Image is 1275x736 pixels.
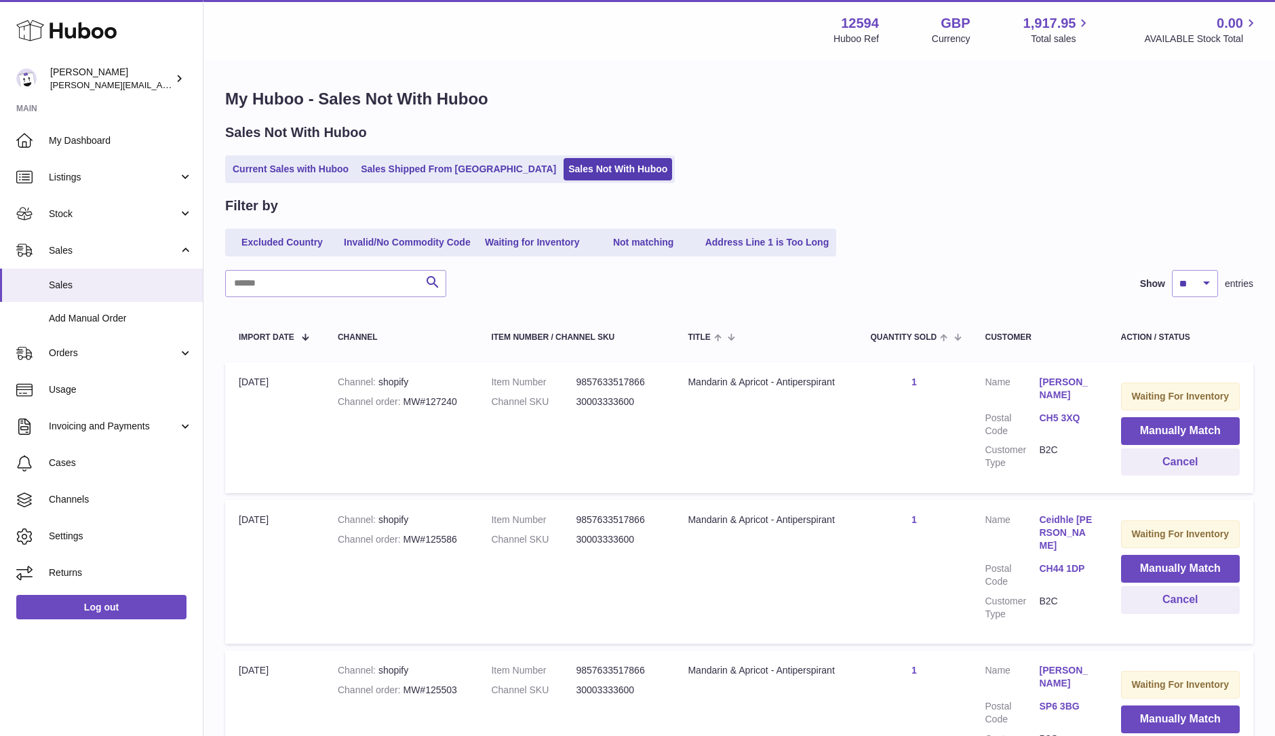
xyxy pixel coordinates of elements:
[932,33,970,45] div: Currency
[49,312,193,325] span: Add Manual Order
[1040,562,1094,575] a: CH44 1DP
[49,457,193,469] span: Cases
[688,376,843,389] div: Mandarin & Apricot - Antiperspirant
[228,158,353,180] a: Current Sales with Huboo
[576,514,661,526] dd: 9857633517866
[50,79,272,90] span: [PERSON_NAME][EMAIL_ADDRESS][DOMAIN_NAME]
[1023,14,1092,45] a: 1,917.95 Total sales
[911,376,917,387] a: 1
[228,231,336,254] a: Excluded Country
[1121,705,1240,733] button: Manually Match
[911,665,917,676] a: 1
[49,566,193,579] span: Returns
[50,66,172,92] div: [PERSON_NAME]
[1144,14,1259,45] a: 0.00 AVAILABLE Stock Total
[338,514,465,526] div: shopify
[688,514,843,526] div: Mandarin & Apricot - Antiperspirant
[338,534,404,545] strong: Channel order
[941,14,970,33] strong: GBP
[225,362,324,493] td: [DATE]
[338,396,404,407] strong: Channel order
[49,347,178,360] span: Orders
[985,595,1040,621] dt: Customer Type
[576,684,661,697] dd: 30003333600
[491,376,576,389] dt: Item Number
[985,700,1040,726] dt: Postal Code
[49,244,178,257] span: Sales
[49,208,178,220] span: Stock
[491,395,576,408] dt: Channel SKU
[1040,444,1094,469] dd: B2C
[985,562,1040,588] dt: Postal Code
[576,376,661,389] dd: 9857633517866
[491,664,576,677] dt: Item Number
[338,684,465,697] div: MW#125503
[833,33,879,45] div: Huboo Ref
[491,333,661,342] div: Item Number / Channel SKU
[1040,376,1094,402] a: [PERSON_NAME]
[1040,664,1094,690] a: [PERSON_NAME]
[1132,528,1229,539] strong: Waiting For Inventory
[339,231,475,254] a: Invalid/No Commodity Code
[491,684,576,697] dt: Channel SKU
[338,664,465,677] div: shopify
[985,664,1040,693] dt: Name
[1121,586,1240,614] button: Cancel
[49,279,193,292] span: Sales
[1040,700,1094,713] a: SP6 3BG
[870,333,937,342] span: Quantity Sold
[688,333,710,342] span: Title
[225,88,1253,110] h1: My Huboo - Sales Not With Huboo
[1040,412,1094,425] a: CH5 3XQ
[225,197,278,215] h2: Filter by
[16,595,187,619] a: Log out
[49,493,193,506] span: Channels
[576,395,661,408] dd: 30003333600
[1140,277,1165,290] label: Show
[1121,555,1240,583] button: Manually Match
[589,231,698,254] a: Not matching
[985,412,1040,438] dt: Postal Code
[478,231,587,254] a: Waiting for Inventory
[1132,391,1229,402] strong: Waiting For Inventory
[491,514,576,526] dt: Item Number
[1040,514,1094,552] a: Ceidhle [PERSON_NAME]
[49,383,193,396] span: Usage
[1132,679,1229,690] strong: Waiting For Inventory
[576,533,661,546] dd: 30003333600
[49,530,193,543] span: Settings
[1121,417,1240,445] button: Manually Match
[1040,595,1094,621] dd: B2C
[1144,33,1259,45] span: AVAILABLE Stock Total
[49,171,178,184] span: Listings
[1121,333,1240,342] div: Action / Status
[688,664,843,677] div: Mandarin & Apricot - Antiperspirant
[985,444,1040,469] dt: Customer Type
[911,514,917,525] a: 1
[1031,33,1091,45] span: Total sales
[985,333,1094,342] div: Customer
[338,395,465,408] div: MW#127240
[338,684,404,695] strong: Channel order
[1225,277,1253,290] span: entries
[225,123,367,142] h2: Sales Not With Huboo
[338,533,465,546] div: MW#125586
[841,14,879,33] strong: 12594
[701,231,834,254] a: Address Line 1 is Too Long
[1217,14,1243,33] span: 0.00
[338,665,378,676] strong: Channel
[49,134,193,147] span: My Dashboard
[225,500,324,644] td: [DATE]
[338,376,378,387] strong: Channel
[338,333,465,342] div: Channel
[1023,14,1076,33] span: 1,917.95
[576,664,661,677] dd: 9857633517866
[1121,448,1240,476] button: Cancel
[985,514,1040,556] dt: Name
[338,376,465,389] div: shopify
[49,420,178,433] span: Invoicing and Payments
[564,158,672,180] a: Sales Not With Huboo
[491,533,576,546] dt: Channel SKU
[985,376,1040,405] dt: Name
[338,514,378,525] strong: Channel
